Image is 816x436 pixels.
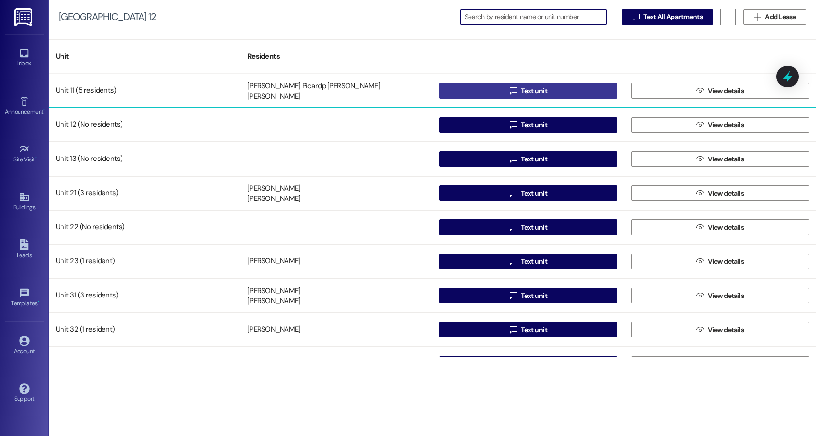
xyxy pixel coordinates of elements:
button: Text unit [439,254,617,269]
button: View details [631,288,809,303]
div: [PERSON_NAME] Picardp [PERSON_NAME] [247,81,380,91]
input: Search by resident name or unit number [465,10,606,24]
span: View details [708,257,744,267]
i:  [510,258,517,265]
span: Add Lease [765,12,796,22]
i:  [696,155,704,163]
i:  [510,121,517,129]
span: Text unit [521,222,547,233]
button: View details [631,219,809,235]
span: Text unit [521,291,547,301]
button: Add Lease [743,9,806,25]
div: Residents [241,44,432,68]
span: • [43,107,45,114]
i:  [696,121,704,129]
i:  [754,13,761,21]
div: [PERSON_NAME] [247,194,300,204]
a: Support [5,380,44,407]
span: View details [708,154,744,164]
button: Text unit [439,356,617,372]
a: Inbox [5,45,44,71]
button: Text unit [439,151,617,167]
i:  [510,189,517,197]
span: Text unit [521,154,547,164]
i:  [510,292,517,299]
div: [PERSON_NAME] [247,297,300,307]
button: View details [631,254,809,269]
span: View details [708,325,744,335]
div: Unit 12 (No residents) [49,115,241,135]
span: Text unit [521,188,547,198]
div: [PERSON_NAME] [247,92,300,102]
button: View details [631,83,809,99]
button: View details [631,322,809,337]
span: Text unit [521,325,547,335]
i:  [632,13,639,21]
button: Text All Apartments [622,9,713,25]
span: • [35,155,37,161]
div: Unit 33 (1 resident) [49,354,241,374]
a: Account [5,333,44,359]
i:  [510,87,517,95]
a: Leads [5,237,44,263]
i:  [696,87,704,95]
button: Text unit [439,322,617,337]
span: View details [708,222,744,233]
i:  [696,223,704,231]
span: View details [708,120,744,130]
a: Buildings [5,189,44,215]
div: Unit [49,44,241,68]
button: View details [631,356,809,372]
span: View details [708,86,744,96]
i:  [696,292,704,299]
div: [GEOGRAPHIC_DATA] 12 [59,12,156,22]
a: Site Visit • [5,141,44,167]
div: [PERSON_NAME] [247,257,300,267]
div: Unit 11 (5 residents) [49,81,241,100]
i:  [696,189,704,197]
span: Text unit [521,257,547,267]
div: Unit 13 (No residents) [49,149,241,169]
div: [PERSON_NAME] [247,183,300,194]
div: [PERSON_NAME] [247,286,300,296]
div: Unit 31 (3 residents) [49,286,241,305]
div: [PERSON_NAME] [247,325,300,335]
span: Text unit [521,120,547,130]
i:  [510,223,517,231]
i:  [510,155,517,163]
i:  [696,326,704,334]
a: Templates • [5,285,44,311]
button: View details [631,117,809,133]
span: Text All Apartments [643,12,703,22]
div: Unit 32 (1 resident) [49,320,241,339]
img: ResiDesk Logo [14,8,34,26]
button: Text unit [439,117,617,133]
i:  [696,258,704,265]
button: Text unit [439,185,617,201]
span: View details [708,291,744,301]
button: Text unit [439,83,617,99]
button: View details [631,151,809,167]
i:  [510,326,517,334]
button: Text unit [439,219,617,235]
div: Unit 22 (No residents) [49,218,241,237]
button: View details [631,185,809,201]
div: Unit 21 (3 residents) [49,183,241,203]
div: Unit 23 (1 resident) [49,252,241,271]
span: View details [708,188,744,198]
span: Text unit [521,86,547,96]
button: Text unit [439,288,617,303]
span: • [38,298,39,305]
